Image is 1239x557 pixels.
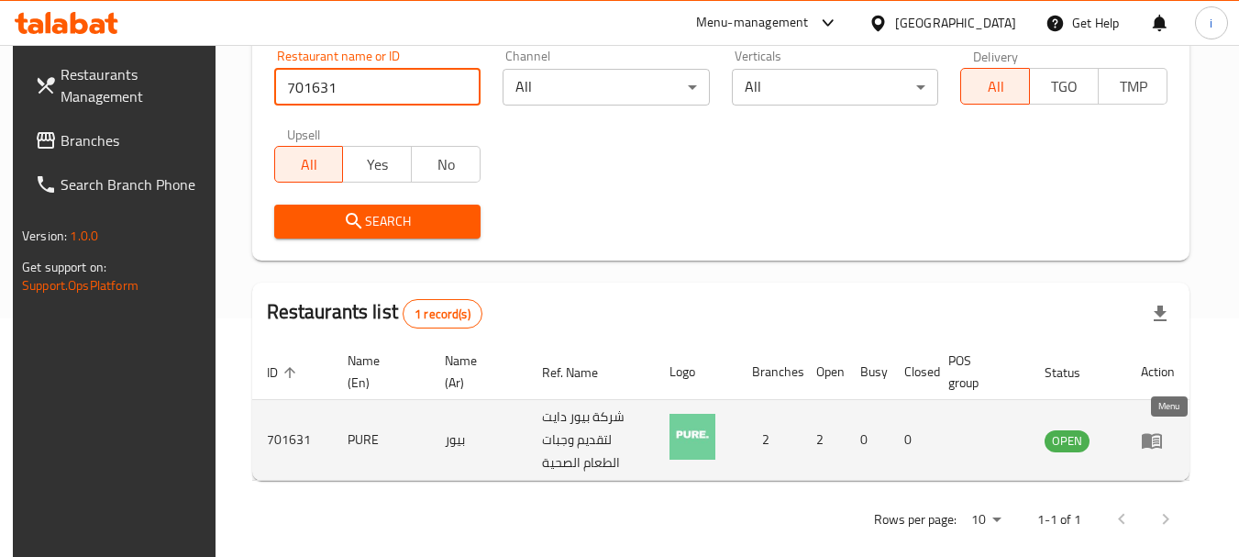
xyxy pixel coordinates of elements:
[20,52,220,118] a: Restaurants Management
[61,173,205,195] span: Search Branch Phone
[960,68,1030,105] button: All
[948,350,1008,394] span: POS group
[973,50,1019,62] label: Delivery
[1098,68,1167,105] button: TMP
[696,12,809,34] div: Menu-management
[61,63,205,107] span: Restaurants Management
[669,414,715,460] img: PURE
[895,13,1016,33] div: [GEOGRAPHIC_DATA]
[890,400,934,481] td: 0
[274,146,344,183] button: All
[1106,73,1160,100] span: TMP
[802,344,846,400] th: Open
[542,362,622,384] span: Ref. Name
[252,344,1189,481] table: enhanced table
[22,255,106,279] span: Get support on:
[655,344,737,400] th: Logo
[1138,292,1182,336] div: Export file
[1037,508,1081,531] p: 1-1 of 1
[22,273,138,297] a: Support.OpsPlatform
[1210,13,1212,33] span: i
[333,400,430,481] td: PURE
[404,306,481,323] span: 1 record(s)
[890,344,934,400] th: Closed
[1037,73,1091,100] span: TGO
[350,151,404,178] span: Yes
[342,146,412,183] button: Yes
[267,362,302,384] span: ID
[282,151,337,178] span: All
[968,73,1023,100] span: All
[70,224,98,248] span: 1.0.0
[1029,68,1099,105] button: TGO
[20,162,220,206] a: Search Branch Phone
[411,146,481,183] button: No
[274,69,481,106] input: Search for restaurant name or ID..
[419,151,473,178] span: No
[274,205,481,239] button: Search
[403,299,482,329] div: Total records count
[846,344,890,400] th: Busy
[527,400,656,481] td: شركة بيور دايت لتقديم وجبات الطعام الصحية
[348,350,408,394] span: Name (En)
[1045,430,1090,451] span: OPEN
[252,400,333,481] td: 701631
[430,400,527,481] td: بيور
[1126,344,1189,400] th: Action
[267,298,482,329] h2: Restaurants list
[802,400,846,481] td: 2
[61,129,205,151] span: Branches
[20,118,220,162] a: Branches
[445,350,505,394] span: Name (Ar)
[846,400,890,481] td: 0
[732,69,939,106] div: All
[874,508,957,531] p: Rows per page:
[22,224,67,248] span: Version:
[1045,362,1104,384] span: Status
[503,69,710,106] div: All
[289,210,467,233] span: Search
[964,507,1008,534] div: Rows per page:
[287,128,321,140] label: Upsell
[737,344,802,400] th: Branches
[737,400,802,481] td: 2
